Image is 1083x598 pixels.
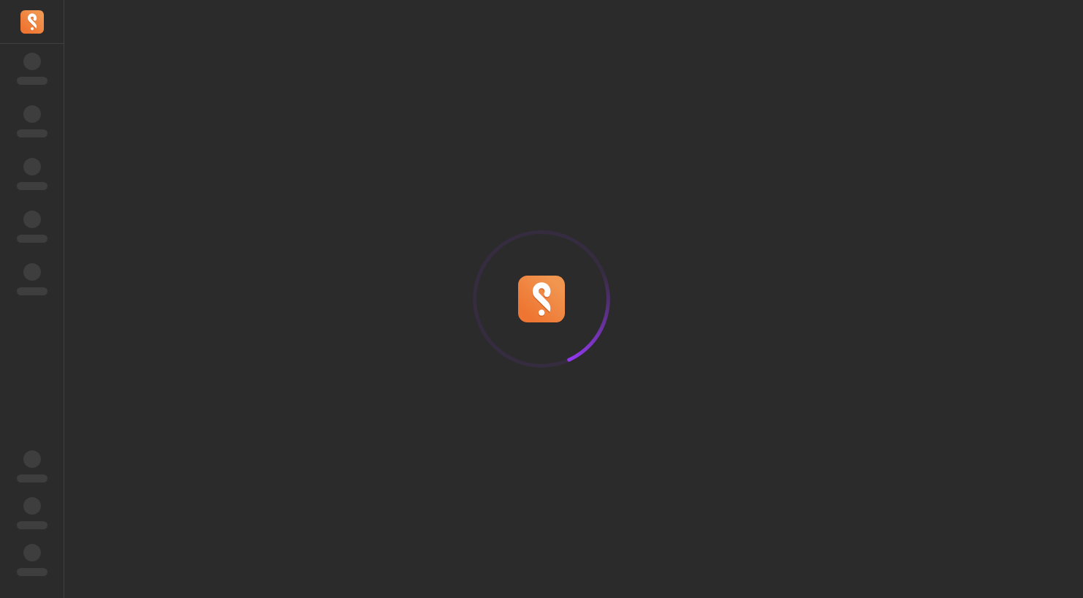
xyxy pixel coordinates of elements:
[23,211,41,228] span: ‌
[23,497,41,515] span: ‌
[17,474,47,482] span: ‌
[17,287,47,295] span: ‌
[23,105,41,123] span: ‌
[23,450,41,468] span: ‌
[23,544,41,561] span: ‌
[17,235,47,243] span: ‌
[23,158,41,175] span: ‌
[23,263,41,281] span: ‌
[17,129,47,137] span: ‌
[17,521,47,529] span: ‌
[17,568,47,576] span: ‌
[17,77,47,85] span: ‌
[23,53,41,70] span: ‌
[17,182,47,190] span: ‌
